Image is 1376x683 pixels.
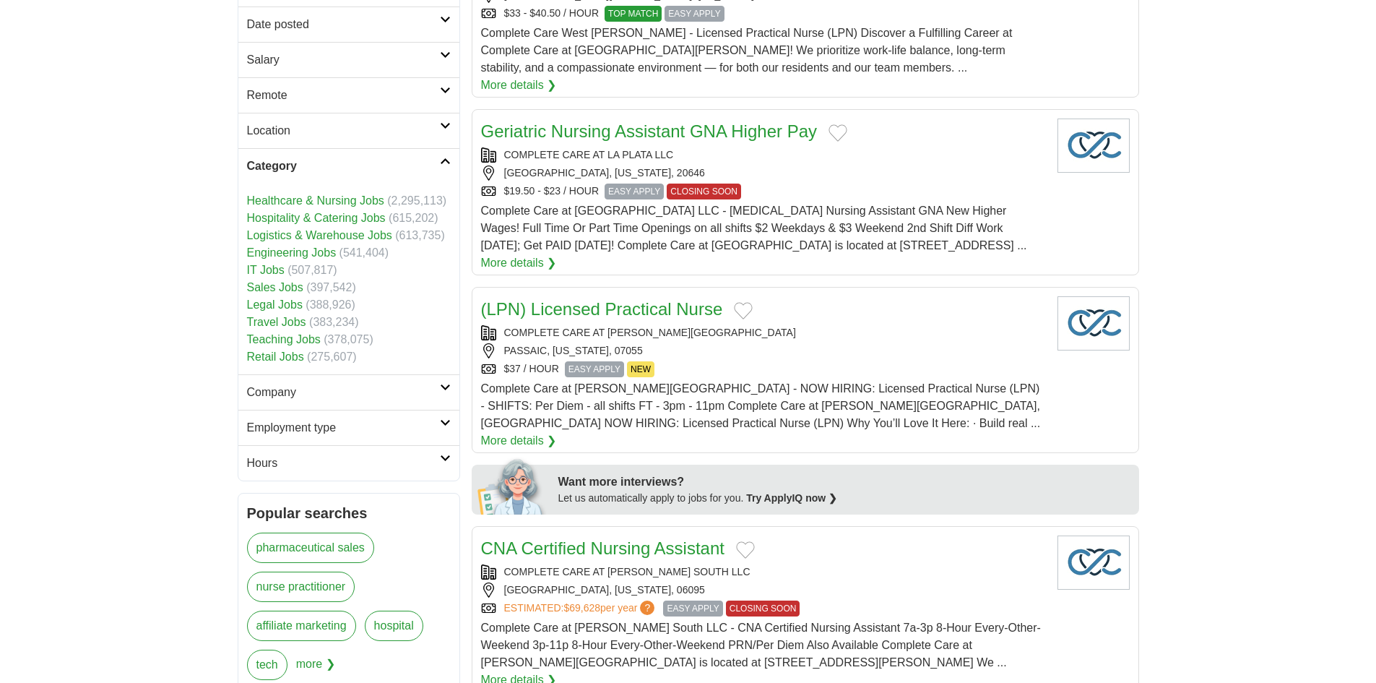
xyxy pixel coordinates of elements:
[389,212,438,224] span: (615,202)
[238,410,459,445] a: Employment type
[481,564,1046,580] div: COMPLETE CARE AT [PERSON_NAME] SOUTH LLC
[247,298,303,311] a: Legal Jobs
[746,492,837,504] a: Try ApplyIQ now ❯
[481,361,1046,377] div: $37 / HOUR
[307,351,357,363] span: (275,607)
[306,298,355,311] span: (388,926)
[481,538,724,558] a: CNA Certified Nursing Assistant
[481,121,818,141] a: Geriatric Nursing Assistant GNA Higher Pay
[247,650,287,680] a: tech
[640,601,654,615] span: ?
[247,229,392,241] a: Logistics & Warehouse Jobs
[481,77,557,94] a: More details ❯
[395,229,445,241] span: (613,735)
[558,491,1130,506] div: Let us automatically apply to jobs for you.
[247,16,440,33] h2: Date posted
[481,299,723,319] a: (LPN) Licensed Practical Nurse
[238,374,459,410] a: Company
[481,184,1046,199] div: $19.50 - $23 / HOUR
[387,194,446,207] span: (2,295,113)
[605,184,664,199] span: EASY APPLY
[247,281,303,293] a: Sales Jobs
[667,184,741,199] span: CLOSING SOON
[238,148,459,184] a: Category
[247,122,440,139] h2: Location
[247,455,440,472] h2: Hours
[627,361,654,377] span: NEW
[481,166,1046,181] div: [GEOGRAPHIC_DATA], [US_STATE], 20646
[734,302,753,319] button: Add to favorite jobs
[247,264,285,276] a: IT Jobs
[565,361,624,377] span: EASY APPLY
[477,457,548,515] img: apply-iq-scientist.png
[247,384,440,401] h2: Company
[247,611,356,641] a: affiliate marketing
[558,473,1130,491] div: Want more interviews?
[481,432,557,450] a: More details ❯
[481,622,1041,669] span: Complete Care at [PERSON_NAME] South LLC - CNA Certified Nursing Assistant 7a-3p 8-Hour Every-Oth...
[481,254,557,272] a: More details ❯
[663,601,722,617] span: EASY APPLY
[238,7,459,42] a: Date posted
[247,419,440,437] h2: Employment type
[287,264,337,276] span: (507,817)
[365,611,423,641] a: hospital
[238,77,459,113] a: Remote
[247,212,386,224] a: Hospitality & Catering Jobs
[481,147,1046,163] div: COMPLETE CARE AT LA PLATA LLC
[324,333,373,345] span: (378,075)
[563,602,600,614] span: $69,628
[238,445,459,481] a: Hours
[605,6,662,22] span: TOP MATCH
[309,316,359,328] span: (383,234)
[238,42,459,77] a: Salary
[665,6,724,22] span: EASY APPLY
[247,158,440,175] h2: Category
[481,583,1046,598] div: [GEOGRAPHIC_DATA], [US_STATE], 06095
[481,382,1041,429] span: Complete Care at [PERSON_NAME][GEOGRAPHIC_DATA] - NOW HIRING: Licensed Practical Nurse (LPN) - SH...
[736,541,755,559] button: Add to favorite jobs
[247,51,440,69] h2: Salary
[481,325,1046,340] div: COMPLETE CARE AT [PERSON_NAME][GEOGRAPHIC_DATA]
[247,333,321,345] a: Teaching Jobs
[247,502,451,524] h2: Popular searches
[726,601,800,617] span: CLOSING SOON
[238,113,459,148] a: Location
[1057,536,1130,590] img: Company logo
[247,194,384,207] a: Healthcare & Nursing Jobs
[504,601,658,617] a: ESTIMATED:$69,628per year?
[247,246,337,259] a: Engineering Jobs
[481,27,1013,74] span: Complete Care West [PERSON_NAME] - Licensed Practical Nurse (LPN) Discover a Fulfilling Career at...
[1057,119,1130,173] img: Company logo
[247,87,440,104] h2: Remote
[828,124,847,142] button: Add to favorite jobs
[247,351,304,363] a: Retail Jobs
[339,246,389,259] span: (541,404)
[481,205,1027,252] span: Complete Care at [GEOGRAPHIC_DATA] LLC - [MEDICAL_DATA] Nursing Assistant GNA New Higher Wages! F...
[481,6,1046,22] div: $33 - $40.50 / HOUR
[247,572,355,602] a: nurse practitioner
[481,343,1046,358] div: PASSAIC, [US_STATE], 07055
[306,281,356,293] span: (397,542)
[247,316,306,328] a: Travel Jobs
[1057,296,1130,351] img: Company logo
[247,533,374,563] a: pharmaceutical sales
